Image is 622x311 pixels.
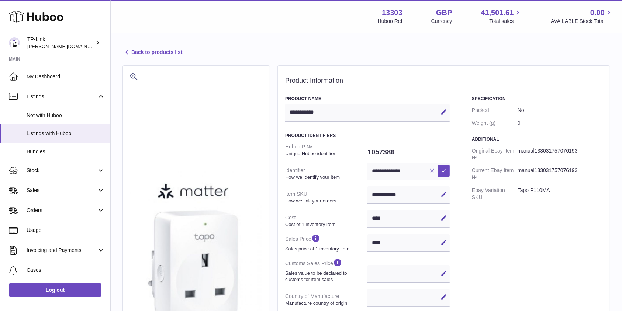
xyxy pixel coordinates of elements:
span: 0.00 [590,8,605,18]
span: Listings with Huboo [27,130,105,137]
a: Log out [9,283,101,297]
dt: Huboo P № [285,140,367,160]
span: [PERSON_NAME][DOMAIN_NAME][EMAIL_ADDRESS][DOMAIN_NAME] [27,43,186,49]
a: 0.00 AVAILABLE Stock Total [551,8,613,25]
strong: GBP [436,8,452,18]
dd: Tapo P110MA [518,184,602,204]
dt: Packed [472,104,518,117]
dt: Sales Price [285,230,367,255]
dd: manual133031757076193 [518,144,602,164]
strong: Manufacture country of origin [285,300,366,307]
span: Bundles [27,148,105,155]
span: Cases [27,267,105,274]
dt: Weight (g) [472,117,518,130]
h3: Product Identifiers [285,133,450,139]
h3: Additional [472,136,602,142]
span: Sales [27,187,97,194]
span: Orders [27,207,97,214]
dd: 0 [518,117,602,130]
strong: How we identify your item [285,174,366,181]
strong: Sales value to be declared to customs for item sales [285,270,366,283]
dt: Ebay Variation SKU [472,184,518,204]
a: 41,501.61 Total sales [481,8,522,25]
dt: Customs Sales Price [285,255,367,286]
span: Listings [27,93,97,100]
div: TP-Link [27,36,94,50]
dd: No [518,104,602,117]
dt: Cost [285,211,367,230]
span: 41,501.61 [481,8,514,18]
dt: Item SKU [285,188,367,207]
dd: 1057386 [367,144,450,160]
dd: manual133031757076193 [518,164,602,184]
strong: Cost of 1 inventory item [285,221,366,228]
span: Usage [27,227,105,234]
h2: Product Information [285,77,602,85]
span: Total sales [489,18,522,25]
strong: Sales price of 1 inventory item [285,246,366,252]
strong: How we link your orders [285,198,366,204]
strong: 13303 [382,8,402,18]
img: susie.li@tp-link.com [9,37,20,48]
dt: Current Ebay Item № [472,164,518,184]
span: Not with Huboo [27,112,105,119]
dt: Identifier [285,164,367,183]
span: Stock [27,167,97,174]
h3: Product Name [285,96,450,102]
div: Huboo Ref [378,18,402,25]
span: My Dashboard [27,73,105,80]
dt: Country of Manufacture [285,290,367,309]
strong: Unique Huboo identifier [285,150,366,157]
span: AVAILABLE Stock Total [551,18,613,25]
h3: Specification [472,96,602,102]
a: Back to products list [122,48,182,57]
div: Currency [431,18,452,25]
dt: Original Ebay Item № [472,144,518,164]
span: Invoicing and Payments [27,247,97,254]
